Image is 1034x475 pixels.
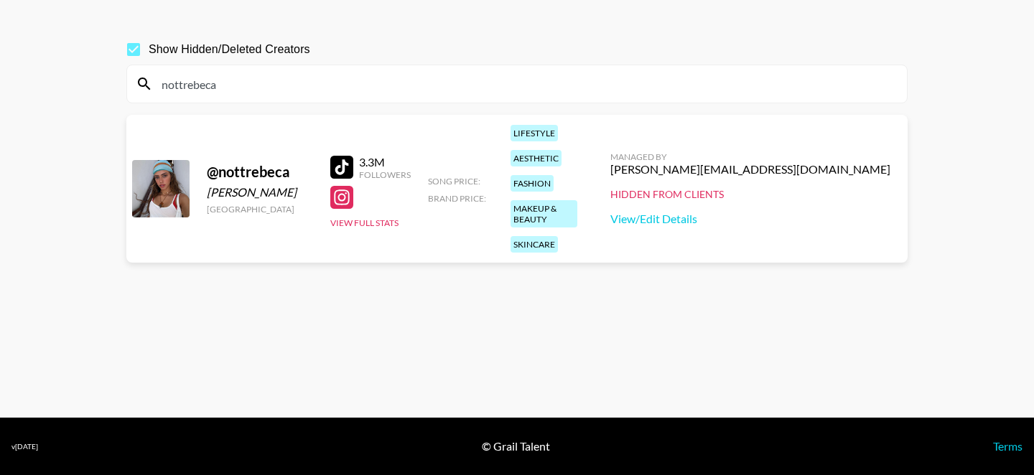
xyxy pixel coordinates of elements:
a: View/Edit Details [610,212,890,226]
div: aesthetic [511,150,562,166]
span: Song Price: [428,176,480,187]
div: [GEOGRAPHIC_DATA] [207,204,313,215]
div: Managed By [610,151,890,162]
div: © Grail Talent [482,439,550,453]
div: [PERSON_NAME] [207,185,313,199]
div: v [DATE] [11,442,38,451]
div: skincare [511,236,558,253]
button: View Full Stats [330,217,399,228]
div: fashion [511,175,554,192]
input: Search by User Name [153,72,898,95]
span: Brand Price: [428,193,486,204]
div: Followers [359,169,411,180]
div: [PERSON_NAME][EMAIL_ADDRESS][DOMAIN_NAME] [610,162,890,177]
a: Terms [993,439,1023,453]
span: Show Hidden/Deleted Creators [149,41,310,58]
div: lifestyle [511,125,558,141]
div: 3.3M [359,155,411,169]
div: Hidden from Clients [610,188,890,201]
div: @ nottrebeca [207,163,313,181]
div: makeup & beauty [511,200,577,227]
